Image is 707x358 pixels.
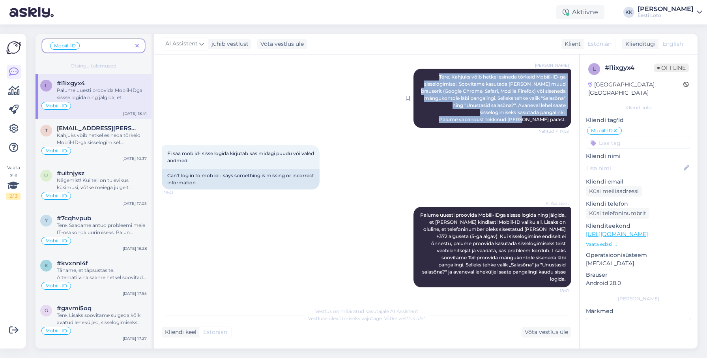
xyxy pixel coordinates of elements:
div: KK [623,7,634,18]
span: 7 [45,217,48,223]
div: Võta vestlus üle [257,39,307,49]
span: #7cqhvpub [57,215,91,222]
div: [DATE] 10:37 [122,156,147,161]
p: Operatsioonisüsteem [586,251,691,259]
div: Klienditugi [622,40,656,48]
span: tooming.martin@gmail.com [57,125,139,132]
span: l [593,66,596,72]
p: Klienditeekond [586,222,691,230]
span: 18:41 [164,190,194,196]
div: [DATE] 18:41 [123,111,147,116]
span: Vestlus on määratud kasutajale AI Assistent [315,308,418,314]
span: Mobiil-ID [591,128,613,133]
span: Mobiil-ID [45,103,67,108]
span: #l1ixgyx4 [57,80,85,87]
div: Tere. Saadame antud probleemi meie IT-osakonda uurimiseks. Palun teatage ka enda isikukood või e-... [57,222,147,236]
span: #gavmi5oq [57,305,92,312]
span: Mobiil-ID [45,193,67,198]
div: Täname, et täpsustasite. Alternatiivina saame hetkel soovitada valida "Unustasid salasõna" ja ava... [57,267,147,281]
p: Kliendi telefon [586,200,691,208]
span: Mobiil-ID [45,283,67,288]
span: Mobiil-ID [45,328,67,333]
div: Tere. Lisaks soovitame sulgeda kõik avatud leheküljed, sisselogimiseks proovida kasutada teist ve... [57,312,147,326]
div: [DATE] 17:55 [123,291,147,296]
div: # l1ixgyx4 [605,63,654,73]
span: #uitnjysz [57,170,84,177]
span: AI Assistent [539,201,569,206]
p: Android 28.0 [586,279,691,287]
span: 18:41 [539,288,569,294]
div: [PERSON_NAME] [586,295,691,302]
div: Can't log in to mob id - says something is missing or incorrect information [162,169,320,189]
div: Aktiivne [556,5,604,19]
span: English [662,40,683,48]
img: Askly Logo [6,40,21,55]
span: Estonian [587,40,612,48]
div: Küsi meiliaadressi [586,186,642,197]
span: Tere. Kahjuks võib hetkel esineda tõrkeid Mobiil-ID-ga sisselogimisel. Soovitame kasutada [PERSON... [421,74,567,122]
div: juhib vestlust [208,40,249,48]
span: Mobiil-ID [54,43,76,48]
span: #kvxnnl4f [57,260,88,267]
div: [PERSON_NAME] [638,6,694,12]
span: u [44,172,48,178]
div: Palume uuesti proovida Mobiil-IDga sissse logida ning jälgida, et [PERSON_NAME] kindlasti Mobiil-... [57,87,147,101]
div: Küsi telefoninumbrit [586,208,649,219]
span: Nähtud ✓ 17:52 [539,128,569,134]
span: Palume uuesti proovida Mobiil-IDga sissse logida ning jälgida, et [PERSON_NAME] kindlasti Mobiil-... [420,212,567,282]
a: [URL][DOMAIN_NAME] [586,231,648,238]
span: l [45,82,48,88]
span: g [45,307,48,313]
a: [PERSON_NAME]Eesti Loto [638,6,702,19]
div: Kahjuks võib hetkel esineda tõrkeid Mobiil-ID-ga sisselogimisel. Soovitame kasutada [PERSON_NAME]... [57,132,147,146]
span: k [45,262,48,268]
div: [DATE] 19:28 [123,246,147,251]
div: [DATE] 17:03 [122,201,147,206]
p: [MEDICAL_DATA] [586,259,691,268]
div: Eesti Loto [638,12,694,19]
p: Vaata edasi ... [586,241,691,248]
input: Lisa nimi [586,164,682,172]
div: [DATE] 17:27 [123,336,147,341]
span: [PERSON_NAME] [535,62,569,68]
i: „Võtke vestlus üle” [382,315,425,321]
p: Kliendi nimi [586,152,691,160]
div: Kliendi keel [162,328,196,336]
div: 2 / 3 [6,193,21,200]
p: Märkmed [586,307,691,315]
p: Kliendi tag'id [586,116,691,124]
span: t [45,127,48,133]
div: [GEOGRAPHIC_DATA], [GEOGRAPHIC_DATA] [588,81,683,97]
span: Otsingu tulemused [71,62,116,69]
span: Ei saa mob id- sisse logida kirjutab kas midagi puudu või valed andmed [167,150,315,163]
span: Vestluse ülevõtmiseks vajutage [308,315,425,321]
div: Klient [561,40,581,48]
div: Nägemist! Kui teil on tulevikus küsimusi, võtke meiega julgelt ühendust. Ilusat päeva! [57,177,147,191]
span: Mobiil-ID [45,148,67,153]
div: Vaata siia [6,164,21,200]
p: Kliendi email [586,178,691,186]
div: Võta vestlus üle [522,327,571,337]
input: Lisa tag [586,137,691,149]
span: Mobiil-ID [45,238,67,243]
p: Brauser [586,271,691,279]
span: Offline [654,64,689,72]
span: Estonian [203,328,227,336]
div: Kliendi info [586,104,691,111]
span: AI Assistent [165,39,198,48]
